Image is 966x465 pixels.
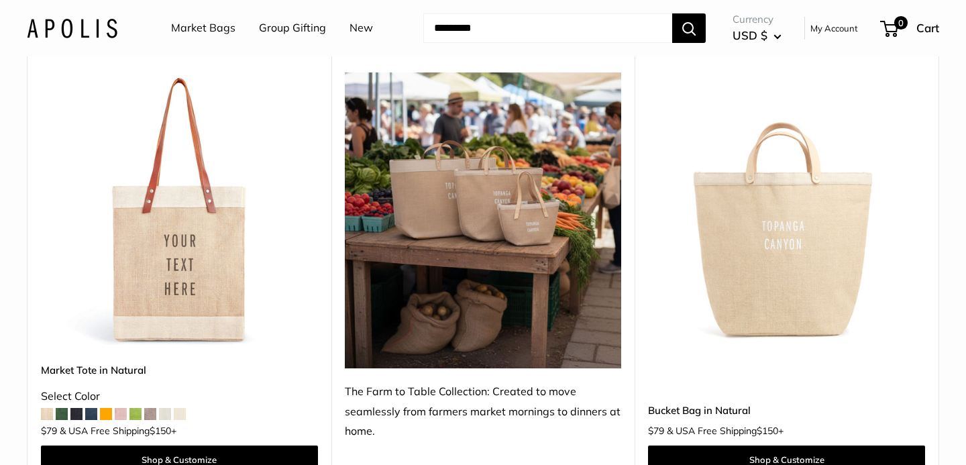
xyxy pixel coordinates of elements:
[667,426,784,435] span: & USA Free Shipping +
[41,386,318,407] div: Select Color
[11,414,144,454] iframe: Sign Up via Text for Offers
[171,18,235,38] a: Market Bags
[41,362,318,378] a: Market Tote in Natural
[733,28,767,42] span: USD $
[648,425,664,437] span: $79
[259,18,326,38] a: Group Gifting
[350,18,373,38] a: New
[648,72,925,350] a: Bucket Bag in NaturalBucket Bag in Natural
[733,25,782,46] button: USD $
[810,20,858,36] a: My Account
[757,425,778,437] span: $150
[423,13,672,43] input: Search...
[27,18,117,38] img: Apolis
[150,425,171,437] span: $150
[345,382,622,442] div: The Farm to Table Collection: Created to move seamlessly from farmers market mornings to dinners ...
[41,72,318,350] a: description_Make it yours with custom printed text.Market Tote in Natural
[916,21,939,35] span: Cart
[41,72,318,350] img: description_Make it yours with custom printed text.
[733,10,782,29] span: Currency
[648,72,925,350] img: Bucket Bag in Natural
[345,72,622,368] img: The Farm to Table Collection: Created to move seamlessly from farmers market mornings to dinners ...
[672,13,706,43] button: Search
[648,403,925,418] a: Bucket Bag in Natural
[894,16,908,30] span: 0
[881,17,939,39] a: 0 Cart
